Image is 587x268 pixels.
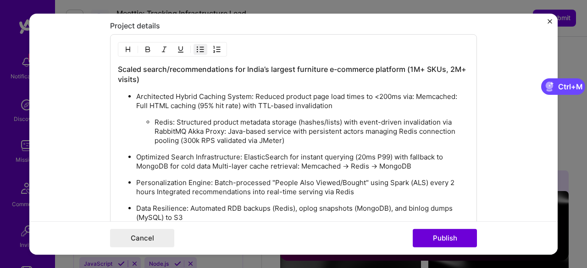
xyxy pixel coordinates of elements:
[413,229,477,247] button: Publish
[190,44,191,55] img: Divider
[136,204,469,222] p: Data Resilience: Automated RDB backups (Redis), oplog snapshots (MongoDB), and binlog dumps (MySQ...
[110,21,477,31] div: Project details
[548,19,552,28] button: Close
[197,46,204,53] img: UL
[144,46,151,53] img: Bold
[161,46,168,53] img: Italic
[136,92,469,110] p: Architected Hybrid Caching System: Reduced product page load times to <200ms via: Memcached: Full...
[110,229,174,247] button: Cancel
[213,46,221,53] img: OL
[155,118,469,145] p: Redis: Structured product metadata storage (hashes/lists) with event-driven invalidation via Rabb...
[118,64,469,84] h3: Scaled search/recommendations for India’s largest furniture e-commerce platform (1M+ SKUs, 2M+ vi...
[124,46,132,53] img: Heading
[177,46,184,53] img: Underline
[136,153,469,171] p: Optimized Search Infrastructure: ElasticSearch for instant querying (20ms P99) with fallback to M...
[136,178,469,197] p: Personalization Engine: Batch-processed "People Also Viewed/Bought" using Spark (ALS) every 2 hou...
